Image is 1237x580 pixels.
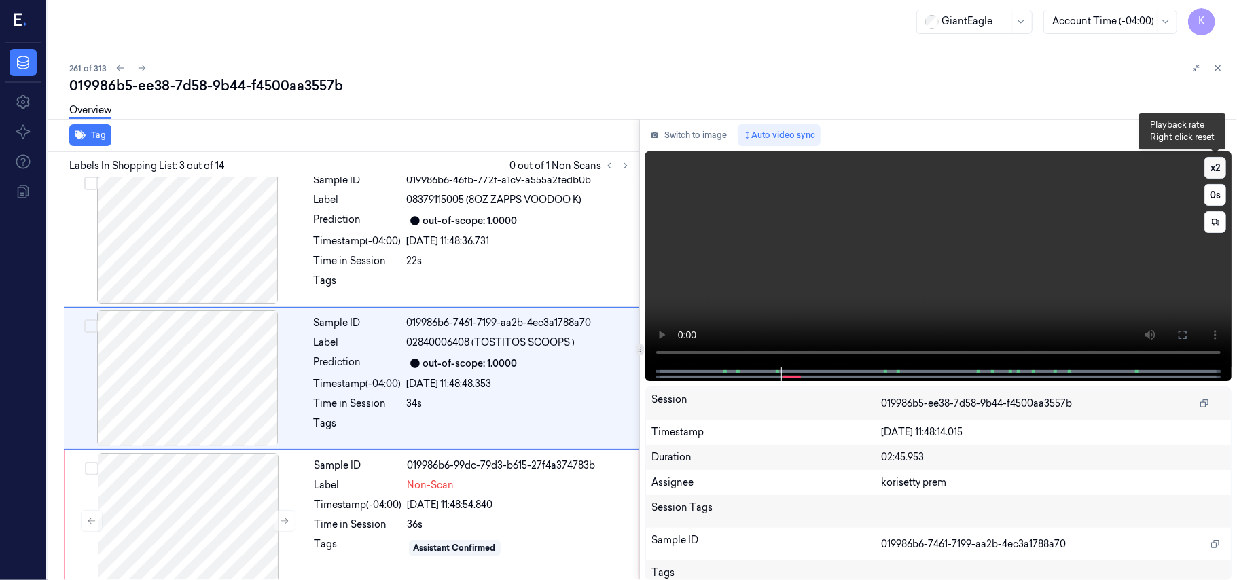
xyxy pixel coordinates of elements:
[651,533,881,555] div: Sample ID
[69,159,224,173] span: Labels In Shopping List: 3 out of 14
[423,357,518,371] div: out-of-scope: 1.0000
[423,214,518,228] div: out-of-scope: 1.0000
[1204,157,1226,179] button: x2
[315,537,402,559] div: Tags
[407,254,631,268] div: 22s
[1188,8,1215,35] button: K
[314,316,401,330] div: Sample ID
[314,234,401,249] div: Timestamp (-04:00)
[69,103,111,119] a: Overview
[314,397,401,411] div: Time in Session
[414,542,496,554] div: Assistant Confirmed
[84,177,98,190] button: Select row
[314,213,401,229] div: Prediction
[645,124,732,146] button: Switch to image
[314,193,401,207] div: Label
[407,377,631,391] div: [DATE] 11:48:48.353
[69,62,107,74] span: 261 of 313
[408,458,630,473] div: 019986b6-99dc-79d3-b615-27f4a374783b
[314,416,401,438] div: Tags
[509,158,634,174] span: 0 out of 1 Non Scans
[651,475,881,490] div: Assignee
[84,319,98,333] button: Select row
[651,393,881,414] div: Session
[881,425,1225,439] div: [DATE] 11:48:14.015
[408,518,630,532] div: 36s
[738,124,821,146] button: Auto video sync
[315,498,402,512] div: Timestamp (-04:00)
[314,336,401,350] div: Label
[1204,184,1226,206] button: 0s
[407,173,631,187] div: 019986b6-46fb-772f-a1c9-a555a2fedb0b
[407,316,631,330] div: 019986b6-7461-7199-aa2b-4ec3a1788a70
[315,458,402,473] div: Sample ID
[407,234,631,249] div: [DATE] 11:48:36.731
[315,478,402,492] div: Label
[407,336,575,350] span: 02840006408 (TOSTITOS SCOOPS )
[651,501,881,522] div: Session Tags
[315,518,402,532] div: Time in Session
[314,274,401,295] div: Tags
[314,377,401,391] div: Timestamp (-04:00)
[85,462,98,475] button: Select row
[69,124,111,146] button: Tag
[314,355,401,371] div: Prediction
[881,475,1225,490] div: korisetty prem
[881,397,1072,411] span: 019986b5-ee38-7d58-9b44-f4500aa3557b
[314,254,401,268] div: Time in Session
[881,450,1225,465] div: 02:45.953
[651,425,881,439] div: Timestamp
[651,450,881,465] div: Duration
[408,498,630,512] div: [DATE] 11:48:54.840
[881,537,1066,551] span: 019986b6-7461-7199-aa2b-4ec3a1788a70
[407,193,582,207] span: 08379115005 (8OZ ZAPPS VOODOO K)
[407,397,631,411] div: 34s
[408,478,454,492] span: Non-Scan
[314,173,401,187] div: Sample ID
[69,76,1226,95] div: 019986b5-ee38-7d58-9b44-f4500aa3557b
